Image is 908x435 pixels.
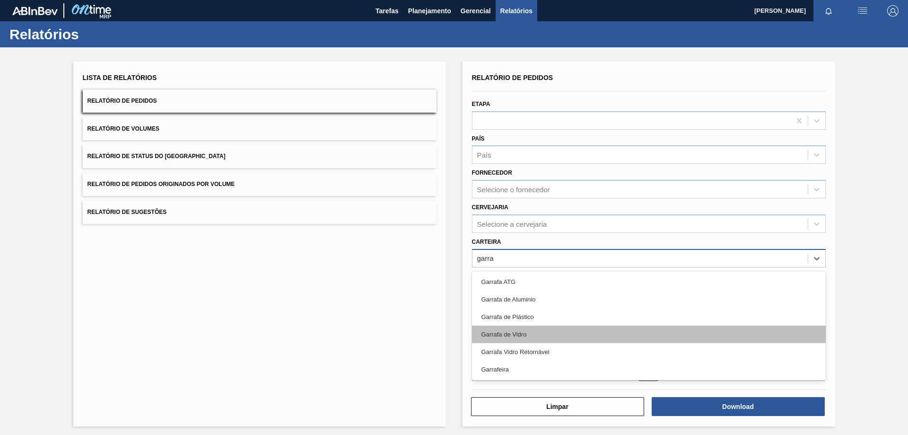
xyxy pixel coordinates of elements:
div: País [477,151,491,159]
span: Relatório de Status do [GEOGRAPHIC_DATA] [87,153,226,160]
div: Garrafa Vidro Retornável [472,343,826,361]
div: Selecione o fornecedor [477,186,550,194]
button: Relatório de Pedidos Originados por Volume [83,173,437,196]
div: Garrafa de Vidro [472,326,826,343]
span: Tarefas [375,5,399,17]
span: Relatório de Sugestões [87,209,167,215]
button: Relatório de Volumes [83,117,437,141]
div: Garrafa ATG [472,273,826,291]
span: Lista de Relatórios [83,74,157,81]
button: Relatório de Sugestões [83,201,437,224]
button: Download [652,397,825,416]
span: Gerencial [461,5,491,17]
span: Relatório de Pedidos [87,98,157,104]
div: Garrafa de Aluminio [472,291,826,308]
span: Relatórios [500,5,533,17]
label: Fornecedor [472,169,512,176]
h1: Relatórios [9,29,177,40]
span: Relatório de Pedidos [472,74,553,81]
label: País [472,135,485,142]
img: Logout [887,5,899,17]
img: userActions [857,5,868,17]
span: Relatório de Pedidos Originados por Volume [87,181,235,187]
img: TNhmsLtSVTkK8tSr43FrP2fwEKptu5GPRR3wAAAABJRU5ErkJggg== [12,7,58,15]
button: Relatório de Pedidos [83,89,437,113]
div: Garrafa de Plástico [472,308,826,326]
label: Carteira [472,239,501,245]
button: Notificações [813,4,844,18]
button: Relatório de Status do [GEOGRAPHIC_DATA] [83,145,437,168]
label: Etapa [472,101,490,107]
span: Relatório de Volumes [87,125,159,132]
button: Limpar [471,397,644,416]
div: Selecione a cervejaria [477,220,547,228]
label: Cervejaria [472,204,508,211]
span: Planejamento [408,5,451,17]
div: Garrafeira [472,361,826,378]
